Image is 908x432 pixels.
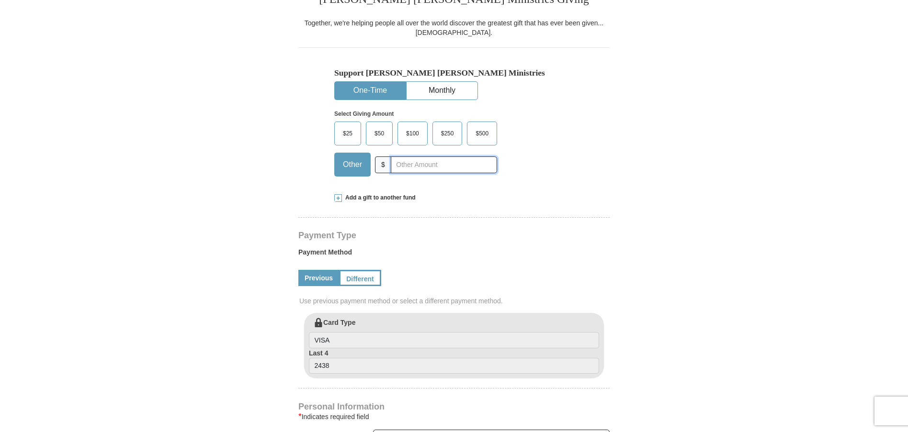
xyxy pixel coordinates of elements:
input: Other Amount [391,156,497,173]
h5: Support [PERSON_NAME] [PERSON_NAME] Ministries [334,68,574,78]
span: $50 [370,126,389,141]
strong: Select Giving Amount [334,111,394,117]
span: $25 [338,126,357,141]
label: Card Type [309,318,599,348]
input: Card Type [309,332,599,348]
span: $500 [471,126,493,141]
label: Payment Method [298,247,610,262]
span: $100 [401,126,424,141]
div: Indicates required field [298,411,610,422]
span: Other [338,157,367,172]
span: Use previous payment method or select a different payment method. [299,296,611,306]
button: Monthly [407,82,477,100]
button: One-Time [335,82,406,100]
input: Last 4 [309,358,599,374]
h4: Payment Type [298,232,610,239]
h4: Personal Information [298,403,610,410]
span: $250 [436,126,459,141]
div: Together, we're helping people all over the world discover the greatest gift that has ever been g... [298,18,610,37]
label: Last 4 [309,348,599,374]
a: Different [339,270,381,286]
span: $ [375,156,391,173]
a: Previous [298,270,339,286]
span: Add a gift to another fund [342,194,416,202]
